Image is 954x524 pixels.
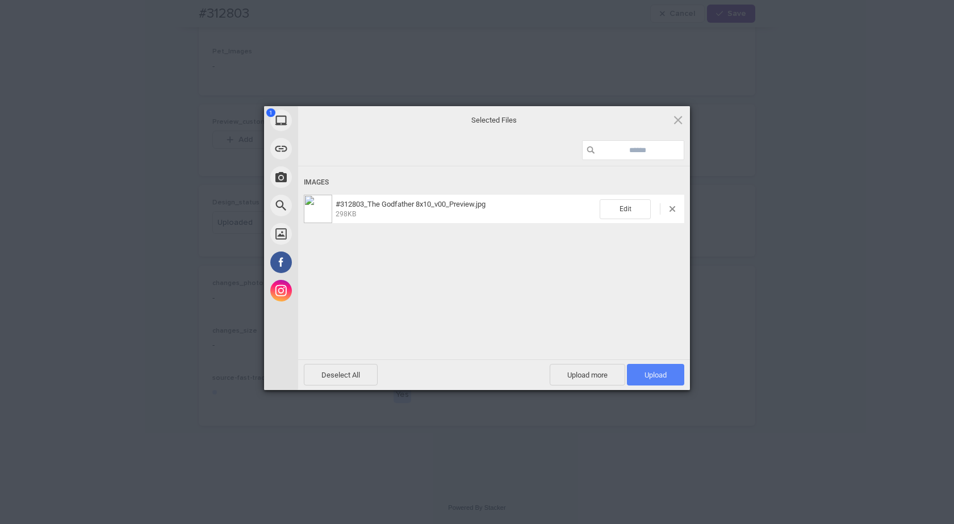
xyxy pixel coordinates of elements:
[627,364,684,385] span: Upload
[264,191,400,220] div: Web Search
[266,108,275,117] span: 1
[380,115,608,125] span: Selected Files
[304,195,332,223] img: f9b3100e-8b46-4332-837e-597f2fbbd5b3
[264,106,400,135] div: My Device
[264,135,400,163] div: Link (URL)
[304,172,684,193] div: Images
[550,364,625,385] span: Upload more
[336,210,356,218] span: 298KB
[600,199,651,219] span: Edit
[336,200,486,208] span: #312803_The Godfather 8x10_v00_Preview.jpg
[332,200,600,219] span: #312803_The Godfather 8x10_v00_Preview.jpg
[672,114,684,126] span: Click here or hit ESC to close picker
[264,276,400,305] div: Instagram
[264,220,400,248] div: Unsplash
[264,163,400,191] div: Take Photo
[264,248,400,276] div: Facebook
[645,371,667,379] span: Upload
[304,364,378,385] span: Deselect All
